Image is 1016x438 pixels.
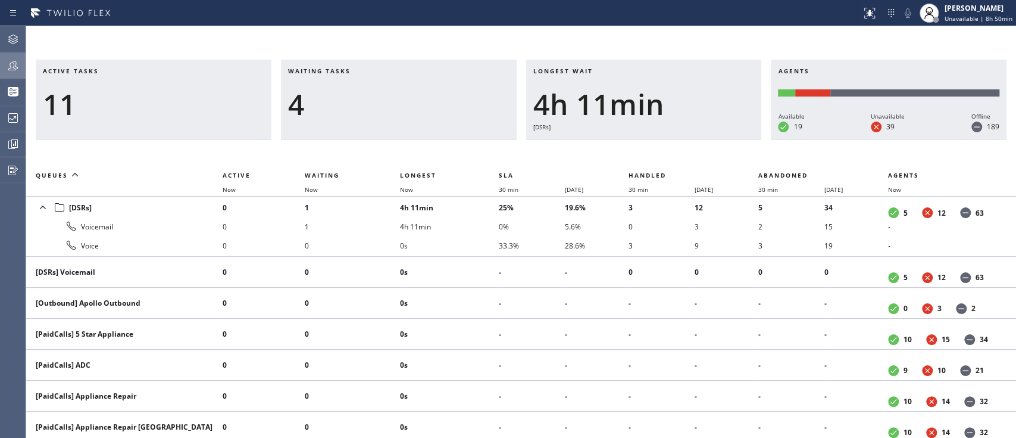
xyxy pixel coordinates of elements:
span: Now [400,185,413,194]
span: [DATE] [565,185,583,194]
dd: 21 [976,365,984,375]
dt: Unavailable [926,396,937,407]
span: SLA [499,171,514,179]
div: Voicemail [36,219,213,234]
li: - [695,294,758,313]
div: Offline [971,111,999,122]
li: 1 [305,217,400,236]
li: 0% [499,217,565,236]
li: - [565,356,629,375]
dt: Unavailable [926,334,937,345]
li: 0s [400,387,499,406]
span: Longest wait [533,67,593,75]
li: - [629,294,695,313]
dt: Available [888,365,899,376]
li: 0 [305,418,400,437]
li: 34 [824,198,888,217]
span: Now [888,185,901,194]
div: Available [778,111,804,122]
dd: 10 [904,427,912,437]
li: 0 [629,263,695,282]
li: 12 [695,198,758,217]
li: 4h 11min [400,217,499,236]
div: Available: 19 [778,89,795,97]
dt: Available [778,122,789,132]
dt: Offline [964,396,975,407]
div: [PERSON_NAME] [945,3,1012,13]
li: - [758,325,824,344]
li: - [499,263,565,282]
li: 28.6% [565,236,629,255]
dt: Offline [956,303,967,314]
li: 0s [400,263,499,282]
dd: 14 [942,427,950,437]
span: Agents [778,67,809,75]
li: 0 [223,325,305,344]
span: Agents [888,171,919,179]
dt: Available [888,207,899,218]
li: - [629,356,695,375]
li: 9 [695,236,758,255]
li: - [499,356,565,375]
dt: Unavailable [922,207,933,218]
li: 19.6% [565,198,629,217]
li: 0 [223,217,305,236]
div: Offline: 189 [830,89,999,97]
span: Now [305,185,318,194]
div: [PaidCalls] Appliance Repair [36,391,213,401]
li: 0 [629,217,695,236]
dd: 39 [886,122,895,132]
dd: 10 [904,334,912,344]
span: Active [223,171,251,179]
dt: Unavailable [922,365,933,376]
li: 25% [499,198,565,217]
div: [PaidCalls] 5 Star Appliance [36,329,213,339]
li: 0s [400,294,499,313]
span: 30 min [629,185,648,194]
li: - [499,387,565,406]
li: - [824,387,888,406]
li: - [565,325,629,344]
li: - [695,418,758,437]
li: - [565,387,629,406]
li: - [758,294,824,313]
div: [Outbound] Apollo Outbound [36,298,213,308]
li: 0 [223,236,305,255]
li: - [824,294,888,313]
li: - [824,325,888,344]
li: 0 [305,263,400,282]
li: 0s [400,418,499,437]
dd: 14 [942,396,950,406]
dt: Offline [960,272,971,283]
li: - [629,325,695,344]
span: [DATE] [824,185,843,194]
span: [DATE] [695,185,713,194]
li: - [499,294,565,313]
dd: 3 [937,303,942,313]
div: Unavailable: 39 [795,89,830,97]
li: 5.6% [565,217,629,236]
dd: 9 [904,365,908,375]
dt: Available [888,272,899,283]
dd: 32 [980,396,988,406]
li: 1 [305,198,400,217]
dd: 63 [976,272,984,282]
span: Longest [400,171,436,179]
span: Now [223,185,236,194]
dd: 32 [980,427,988,437]
dt: Unavailable [926,427,937,438]
dd: 63 [976,208,984,218]
div: [PaidCalls] Appliance Repair [GEOGRAPHIC_DATA] [36,422,213,432]
dt: Available [888,334,899,345]
li: 3 [629,198,695,217]
dd: 5 [904,272,908,282]
dd: 12 [937,272,946,282]
li: - [695,387,758,406]
dt: Offline [960,365,971,376]
li: - [824,418,888,437]
dt: Available [888,396,899,407]
li: - [824,356,888,375]
dd: 15 [942,334,950,344]
span: Waiting tasks [288,67,351,75]
li: 0 [223,387,305,406]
